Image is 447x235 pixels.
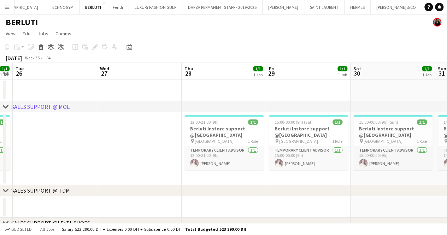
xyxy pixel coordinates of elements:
[353,65,361,72] span: Sat
[183,69,193,77] span: 28
[352,69,361,77] span: 30
[269,65,275,72] span: Fri
[248,139,258,144] span: 1 Role
[23,30,31,37] span: Edit
[433,18,441,27] app-user-avatar: Maria Fernandes
[417,119,427,125] span: 1/1
[345,0,371,14] button: HERMES
[53,29,74,38] a: Comms
[279,139,318,144] span: [GEOGRAPHIC_DATA]
[11,187,70,194] div: SALES SUPPORT @ TDM
[11,219,90,227] div: SALES SUPPORT @LEVEL SHOES
[14,69,24,77] span: 26
[364,139,402,144] span: [GEOGRAPHIC_DATA]
[20,29,34,38] a: Edit
[304,0,345,14] button: SAINT LAURENT
[353,115,433,170] app-job-card: 15:00-00:00 (9h) (Sun)1/1Berluti Instore support @[GEOGRAPHIC_DATA] [GEOGRAPHIC_DATA]1 RoleTempor...
[11,227,32,232] span: Budgeted
[44,55,51,60] div: +04
[107,0,129,14] button: Fendi
[129,0,182,14] button: LUXURY FASHION GULF
[35,29,51,38] a: Jobs
[23,55,41,60] span: Week 35
[16,65,24,72] span: Tue
[269,146,348,170] app-card-role: Temporary Client Advisor1/115:00-00:00 (9h)[PERSON_NAME]
[275,119,313,125] span: 15:00-00:00 (9h) (Sat)
[438,65,446,72] span: Sun
[6,17,38,28] h1: BERLUTI
[38,30,48,37] span: Jobs
[6,30,16,37] span: View
[263,0,304,14] button: [PERSON_NAME]
[253,72,263,77] div: 1 Job
[44,0,80,14] button: TECHNOGYM
[248,119,258,125] span: 1/1
[269,115,348,170] app-job-card: 15:00-00:00 (9h) (Sat)1/1Berluti Instore support @[GEOGRAPHIC_DATA] [GEOGRAPHIC_DATA]1 RoleTempor...
[269,125,348,138] h3: Berluti Instore support @[GEOGRAPHIC_DATA]
[422,72,431,77] div: 1 Job
[332,139,342,144] span: 1 Role
[55,30,71,37] span: Comms
[184,146,264,170] app-card-role: Temporary Client Advisor1/112:00-21:00 (9h)[PERSON_NAME]
[184,115,264,170] app-job-card: 12:00-21:00 (9h)1/1Berluti Instore support @[GEOGRAPHIC_DATA] [GEOGRAPHIC_DATA]1 RoleTemporary Cl...
[80,0,107,14] button: BERLUTI
[422,66,432,71] span: 1/1
[195,139,234,144] span: [GEOGRAPHIC_DATA]
[184,125,264,138] h3: Berluti Instore support @[GEOGRAPHIC_DATA]
[253,66,263,71] span: 1/1
[417,139,427,144] span: 1 Role
[337,66,347,71] span: 1/1
[353,146,433,170] app-card-role: Temporary Client Advisor1/115:00-00:00 (9h)[PERSON_NAME]
[338,72,347,77] div: 1 Job
[3,29,18,38] a: View
[184,65,193,72] span: Thu
[359,119,398,125] span: 15:00-00:00 (9h) (Sun)
[62,227,246,232] div: Salary 523 290.00 DH + Expenses 0.00 DH + Subsistence 0.00 DH =
[437,69,446,77] span: 31
[185,227,246,232] span: Total Budgeted 523 290.00 DH
[333,119,342,125] span: 1/1
[268,69,275,77] span: 29
[6,54,22,61] div: [DATE]
[39,227,56,232] span: All jobs
[190,119,219,125] span: 12:00-21:00 (9h)
[100,65,109,72] span: Wed
[11,103,70,110] div: SALES SUPPORT @ MOE
[371,0,422,14] button: [PERSON_NAME] & CO
[182,0,263,14] button: DAFZA PERMANENT STAFF - 2019/2025
[4,225,33,233] button: Budgeted
[99,69,109,77] span: 27
[353,125,433,138] h3: Berluti Instore support @[GEOGRAPHIC_DATA]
